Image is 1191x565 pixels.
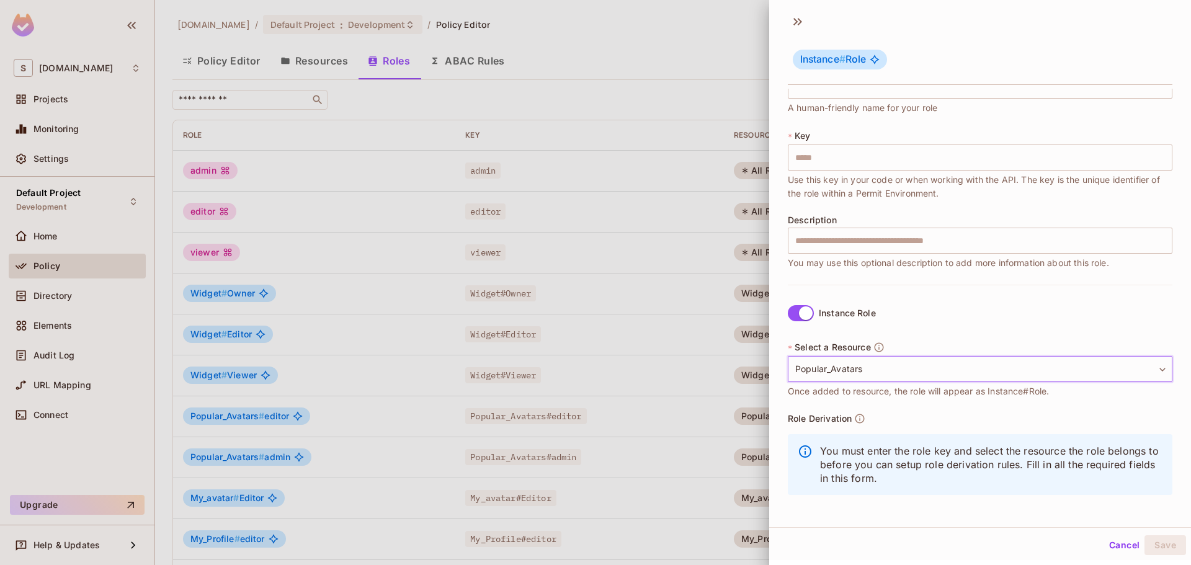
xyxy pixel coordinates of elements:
[819,308,876,318] div: Instance Role
[795,131,810,141] span: Key
[788,385,1049,398] span: Once added to resource, the role will appear as Instance#Role.
[800,53,866,66] span: Role
[1144,535,1186,555] button: Save
[1104,535,1144,555] button: Cancel
[795,342,871,352] span: Select a Resource
[788,414,852,424] span: Role Derivation
[788,256,1109,270] span: You may use this optional description to add more information about this role.
[788,173,1172,200] span: Use this key in your code or when working with the API. The key is the unique identifier of the r...
[820,444,1162,485] p: You must enter the role key and select the resource the role belongs to before you can setup role...
[788,215,837,225] span: Description
[800,53,845,65] span: Instance
[788,356,1172,382] div: Popular_Avatars
[788,101,937,115] span: A human-friendly name for your role
[839,53,845,65] span: #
